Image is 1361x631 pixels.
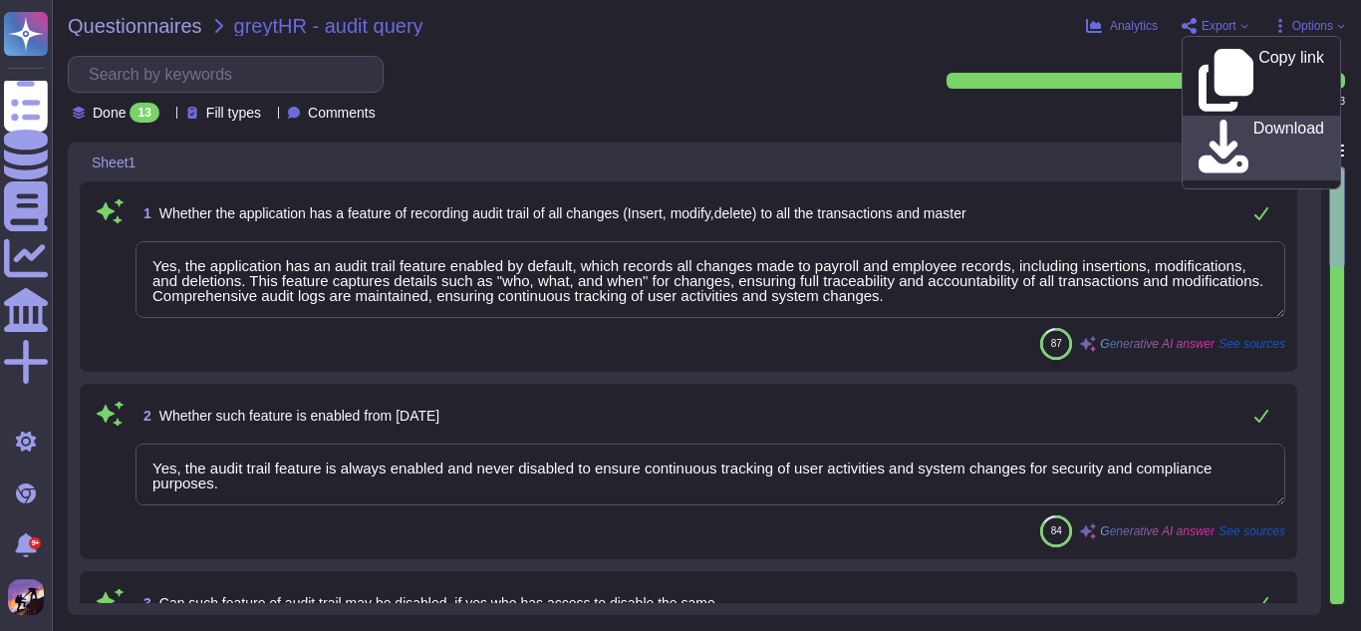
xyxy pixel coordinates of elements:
span: Options [1292,20,1333,32]
span: See sources [1219,338,1285,350]
textarea: Yes, the application has an audit trail feature enabled by default, which records all changes mad... [136,241,1285,318]
span: Fill types [206,106,261,120]
span: Analytics [1110,20,1158,32]
span: greytHR - audit query [234,16,423,36]
span: Comments [308,106,376,120]
button: user [4,575,58,619]
span: Generative AI answer [1100,338,1215,350]
span: 2 [136,409,151,423]
a: Download [1183,116,1340,180]
div: 9+ [29,537,41,549]
p: Copy link [1258,50,1324,112]
span: Sheet1 [92,156,136,169]
input: Search by keywords [79,57,383,92]
span: 87 [1051,338,1062,349]
span: Export [1202,20,1236,32]
textarea: Yes, the audit trail feature is always enabled and never disabled to ensure continuous tracking o... [136,444,1285,505]
span: Whether such feature is enabled from [DATE] [159,408,439,424]
button: Analytics [1086,18,1158,34]
a: Copy link [1183,45,1340,116]
img: user [8,579,44,615]
span: Done [93,106,126,120]
p: Download [1253,121,1324,176]
span: 84 [1051,525,1062,536]
span: Generative AI answer [1100,525,1215,537]
span: Questionnaires [68,16,202,36]
span: 3 [136,596,151,610]
span: 1 [136,206,151,220]
div: 13 [130,103,158,123]
span: Whether the application has a feature of recording audit trail of all changes (Insert, modify,del... [159,205,966,221]
span: Can such feature of audit trail may be disabled, if yes who has access to disable the same [159,595,715,611]
span: See sources [1219,525,1285,537]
